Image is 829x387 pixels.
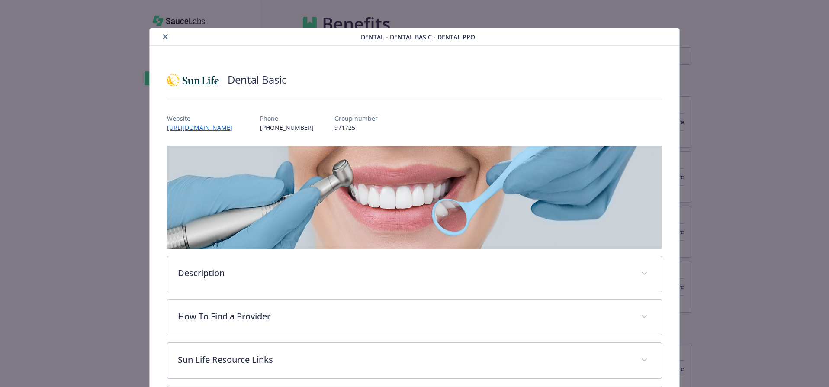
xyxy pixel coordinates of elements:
div: Sun Life Resource Links [167,343,662,378]
p: How To Find a Provider [178,310,630,323]
img: Sun Life Financial [167,67,219,93]
span: Dental - Dental Basic - Dental PPO [361,32,475,42]
img: banner [167,146,662,249]
p: Group number [334,114,378,123]
p: Sun Life Resource Links [178,353,630,366]
p: Website [167,114,239,123]
p: [PHONE_NUMBER] [260,123,314,132]
a: [URL][DOMAIN_NAME] [167,123,239,132]
button: close [160,32,170,42]
div: How To Find a Provider [167,300,662,335]
div: Description [167,256,662,292]
p: 971725 [334,123,378,132]
h2: Dental Basic [228,72,287,87]
p: Description [178,267,630,280]
p: Phone [260,114,314,123]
